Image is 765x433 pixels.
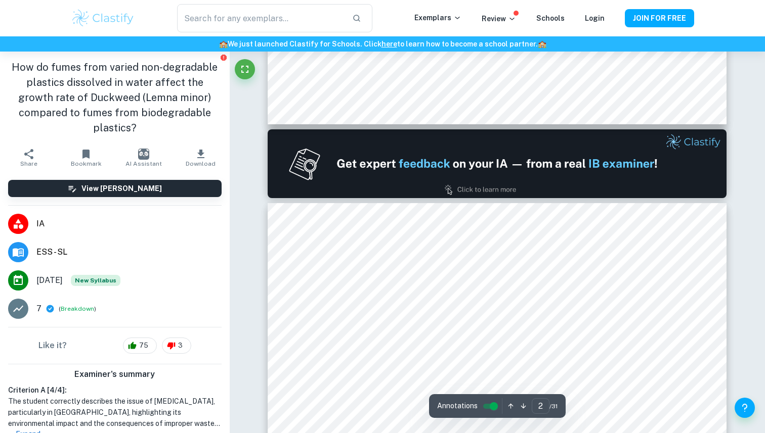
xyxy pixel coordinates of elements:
a: here [381,40,397,48]
a: Login [585,14,605,22]
p: Exemplars [414,12,461,23]
span: AI Assistant [125,160,162,167]
p: Review [482,13,516,24]
h6: Examiner's summary [4,368,226,380]
h1: The student correctly describes the issue of [MEDICAL_DATA], particularly in [GEOGRAPHIC_DATA], h... [8,396,222,429]
span: 🏫 [219,40,228,48]
button: Fullscreen [235,59,255,79]
span: / 31 [549,402,558,411]
span: IA [36,218,222,230]
span: Share [20,160,37,167]
img: Ad [268,129,727,198]
button: Bookmark [57,143,114,172]
div: 75 [123,338,157,354]
span: 🏫 [538,40,546,48]
span: 75 [134,341,154,351]
a: Schools [536,14,565,22]
span: Bookmark [71,160,102,167]
span: 3 [173,341,188,351]
button: JOIN FOR FREE [625,9,694,27]
span: ESS - SL [36,246,222,258]
div: Starting from the May 2026 session, the ESS IA requirements have changed. We created this exempla... [71,275,120,286]
img: Clastify logo [71,8,135,28]
span: Download [186,160,216,167]
button: Report issue [220,54,228,61]
img: AI Assistant [138,149,149,160]
button: AI Assistant [115,143,172,172]
button: View [PERSON_NAME] [8,180,222,197]
span: [DATE] [36,274,63,286]
span: Annotations [437,401,478,411]
h6: View [PERSON_NAME] [81,183,162,194]
h6: Criterion A [ 4 / 4 ]: [8,384,222,396]
span: ( ) [59,304,96,314]
button: Breakdown [61,304,94,313]
div: 3 [162,338,191,354]
span: New Syllabus [71,275,120,286]
p: 7 [36,303,41,315]
button: Help and Feedback [735,398,755,418]
h1: How do fumes from varied non-degradable plastics dissolved in water affect the growth rate of Duc... [8,60,222,135]
input: Search for any exemplars... [177,4,344,32]
h6: We just launched Clastify for Schools. Click to learn how to become a school partner. [2,38,763,50]
button: Download [172,143,229,172]
h6: Like it? [38,340,67,352]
